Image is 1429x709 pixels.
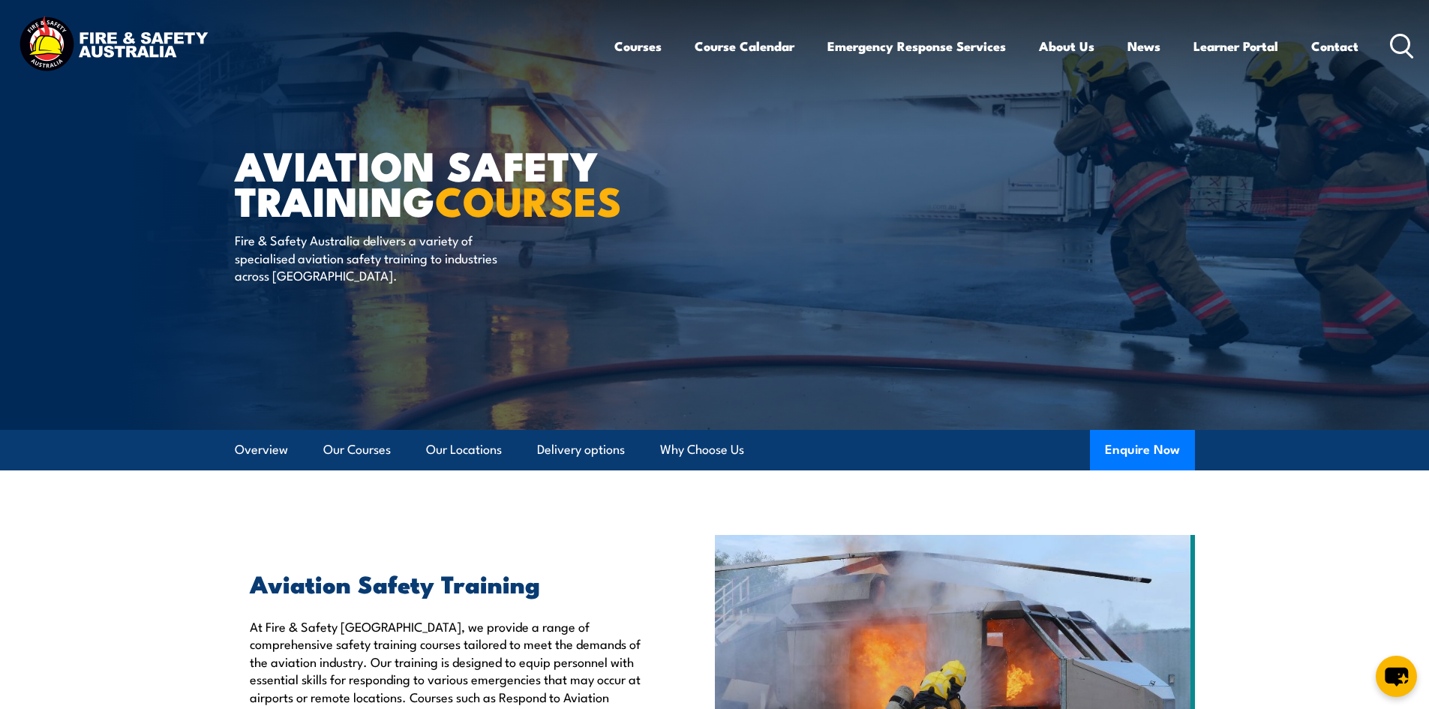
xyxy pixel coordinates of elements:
a: Emergency Response Services [827,26,1006,66]
a: Our Locations [426,430,502,470]
a: News [1127,26,1160,66]
a: Why Choose Us [660,430,744,470]
a: About Us [1039,26,1094,66]
a: Contact [1311,26,1358,66]
strong: COURSES [435,168,622,230]
a: Overview [235,430,288,470]
h2: Aviation Safety Training [250,572,646,593]
h1: AVIATION SAFETY TRAINING [235,147,605,217]
a: Learner Portal [1193,26,1278,66]
a: Course Calendar [695,26,794,66]
a: Our Courses [323,430,391,470]
button: chat-button [1376,656,1417,697]
a: Courses [614,26,662,66]
p: Fire & Safety Australia delivers a variety of specialised aviation safety training to industries ... [235,231,509,284]
button: Enquire Now [1090,430,1195,470]
a: Delivery options [537,430,625,470]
